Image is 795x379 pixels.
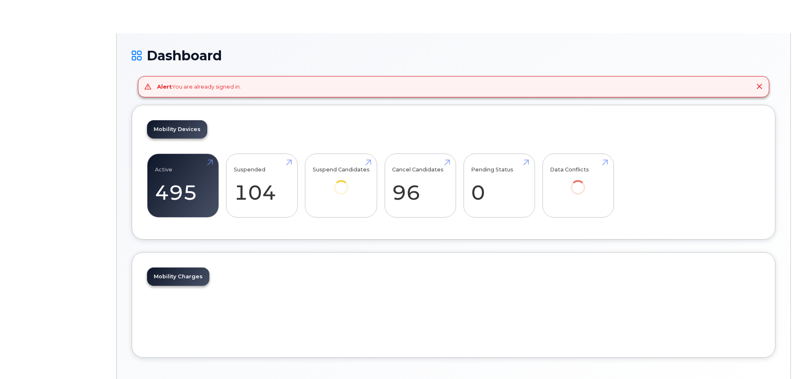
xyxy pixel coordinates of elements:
h1: Dashboard [132,48,775,63]
div: You are already signed in. [157,83,241,91]
a: Cancel Candidates 96 [392,158,448,213]
a: Data Conflicts [550,158,606,206]
a: Suspend Candidates [313,158,370,206]
a: Mobility Devices [147,120,207,139]
a: Suspended 104 [234,158,290,213]
a: Active 495 [155,158,211,213]
a: Mobility Charges [147,268,209,286]
strong: Alert [157,83,172,90]
a: Pending Status 0 [471,158,527,213]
